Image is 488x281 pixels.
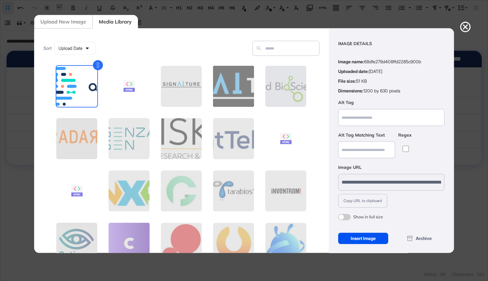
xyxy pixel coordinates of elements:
button: Copy URL to clipboard [338,194,387,208]
li: 1200 by 630 pixels [338,88,445,93]
div: Show in full size [353,214,383,220]
li: 51 KB [338,79,445,84]
div: Media Library [92,15,138,28]
div: Upload New Image [34,15,92,28]
div: Upload Date [55,42,96,55]
li: [DATE] [338,69,445,74]
div: Image Details [338,41,445,47]
li: 68dfe279d408ffd2285c900b [338,59,445,64]
strong: Dimensions: [338,88,363,93]
strong: Uploaded date: [338,69,369,74]
strong: File size: [338,78,356,84]
strong: Image name: [338,59,364,64]
div: Archive [394,233,445,244]
label: Image URL [338,164,445,171]
label: Regex [398,132,413,138]
label: Alt Tag Matching Text [338,132,395,138]
div: Insert Image [338,233,389,244]
span: Sort [43,45,52,51]
label: Alt Tag [338,100,445,106]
